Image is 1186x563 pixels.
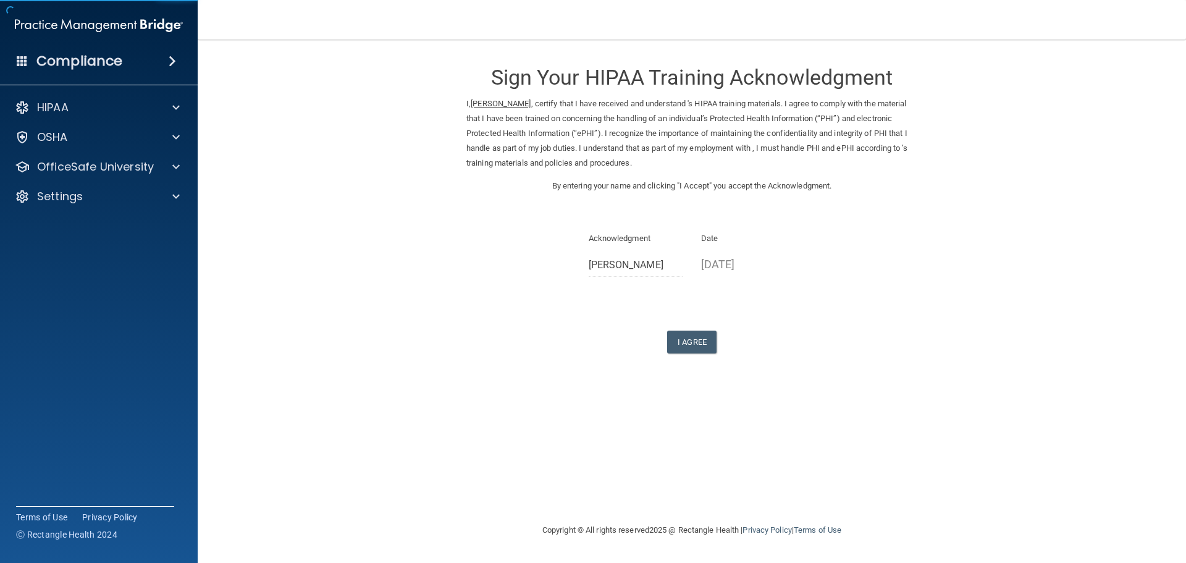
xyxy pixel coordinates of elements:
a: HIPAA [15,100,180,115]
div: Copyright © All rights reserved 2025 @ Rectangle Health | | [466,510,917,550]
p: [DATE] [701,254,796,274]
p: By entering your name and clicking "I Accept" you accept the Acknowledgment. [466,179,917,193]
img: PMB logo [15,13,183,38]
p: Acknowledgment [589,231,683,246]
h4: Compliance [36,53,122,70]
span: Ⓒ Rectangle Health 2024 [16,528,117,541]
a: OSHA [15,130,180,145]
a: Settings [15,189,180,204]
ins: [PERSON_NAME] [471,99,531,108]
p: OSHA [37,130,68,145]
a: Privacy Policy [742,525,791,535]
p: Date [701,231,796,246]
p: I, , certify that I have received and understand 's HIPAA training materials. I agree to comply w... [466,96,917,171]
h3: Sign Your HIPAA Training Acknowledgment [466,66,917,89]
input: Full Name [589,254,683,277]
a: Terms of Use [794,525,841,535]
a: Privacy Policy [82,511,138,523]
a: Terms of Use [16,511,67,523]
p: Settings [37,189,83,204]
a: OfficeSafe University [15,159,180,174]
button: I Agree [667,331,717,353]
p: HIPAA [37,100,69,115]
p: OfficeSafe University [37,159,154,174]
